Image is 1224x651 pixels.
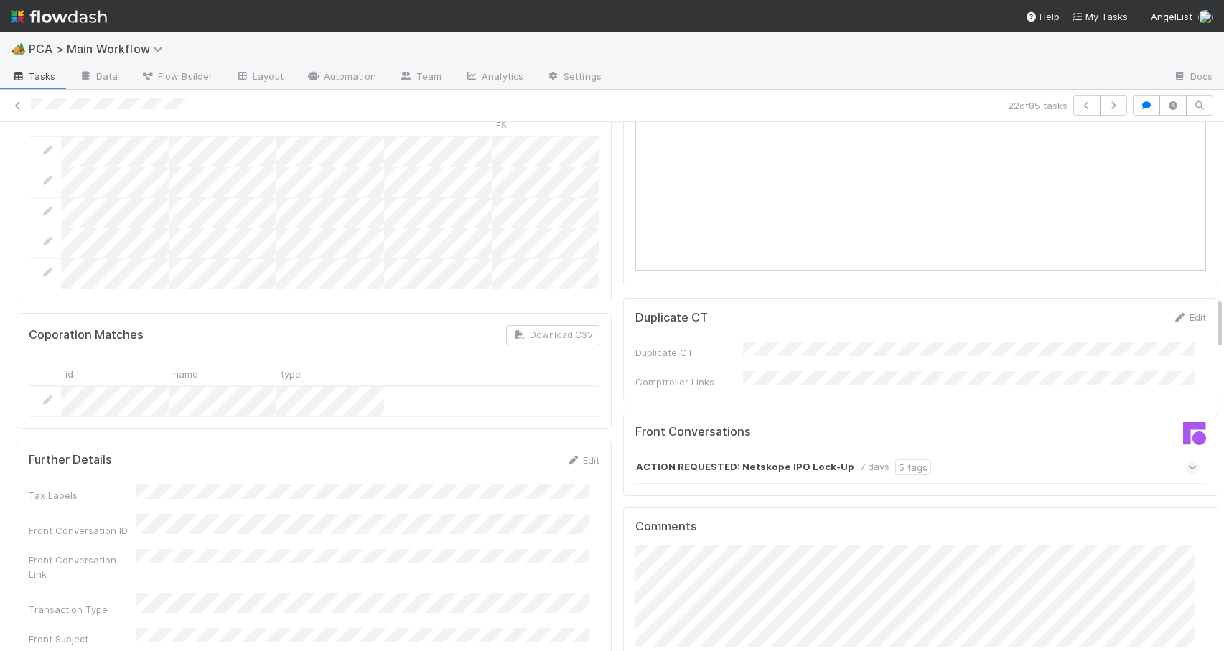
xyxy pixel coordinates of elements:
div: 5 tags [895,459,931,475]
a: Team [388,66,453,89]
div: Tax Labels [29,488,136,502]
h5: Comments [635,520,1206,534]
img: logo-inverted-e16ddd16eac7371096b0.svg [11,4,107,29]
h5: Further Details [29,453,112,467]
span: 🏕️ [11,42,26,55]
span: PCA > Main Workflow [29,42,170,56]
a: My Tasks [1071,9,1128,24]
a: Layout [224,66,295,89]
span: AngelList [1151,11,1192,22]
div: Front Subject [29,632,136,646]
span: My Tasks [1071,11,1128,22]
div: 7 days [860,459,889,475]
a: Edit [1172,312,1206,323]
a: Automation [295,66,388,89]
div: Duplicate CT [635,345,743,360]
div: Help [1025,9,1060,24]
img: avatar_dd78c015-5c19-403d-b5d7-976f9c2ba6b3.png [1198,10,1213,24]
button: Download CSV [506,325,599,345]
h5: Front Conversations [635,425,910,439]
span: Tasks [11,69,56,83]
span: 22 of 85 tasks [1008,98,1068,113]
div: name [169,362,276,385]
span: Flow Builder [141,69,212,83]
h5: Duplicate CT [635,311,708,325]
a: Flow Builder [129,66,224,89]
h5: Coporation Matches [29,328,144,342]
div: type [276,362,384,385]
a: Edit [566,454,599,466]
img: front-logo-b4b721b83371efbadf0a.svg [1183,422,1206,445]
strong: ACTION REQUESTED: Netskope IPO Lock-Up [636,459,854,475]
a: Settings [535,66,613,89]
div: Front Conversation Link [29,553,136,581]
div: Transaction Type [29,602,136,617]
a: Analytics [453,66,535,89]
a: Data [67,66,129,89]
div: Front Conversation ID [29,523,136,538]
div: id [61,362,169,385]
div: Comptroller Links [635,375,743,389]
a: Docs [1162,66,1224,89]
